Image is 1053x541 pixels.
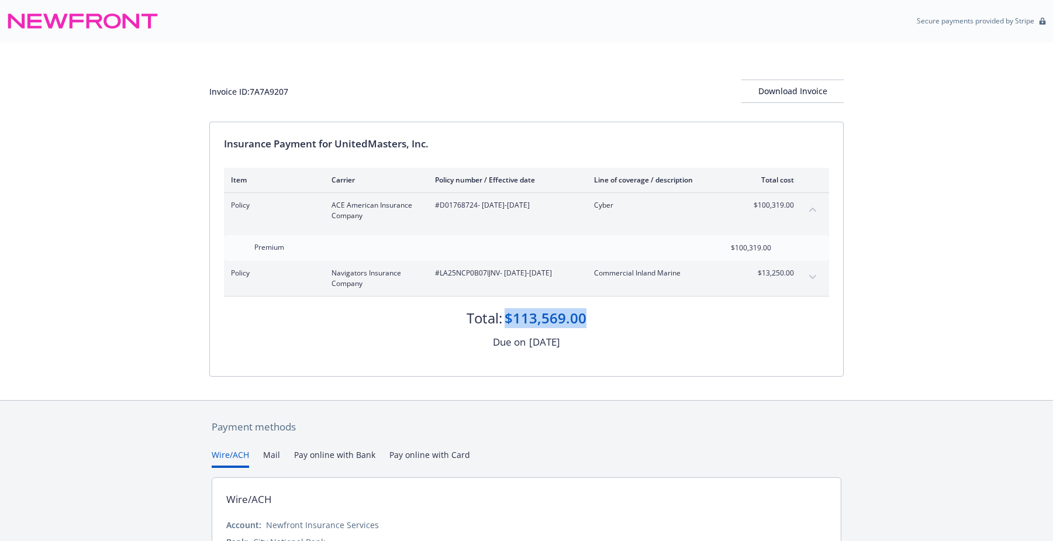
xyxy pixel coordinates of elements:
div: Download Invoice [741,80,844,102]
button: Pay online with Bank [294,449,375,468]
div: Carrier [332,175,416,185]
button: expand content [803,268,822,287]
div: Newfront Insurance Services [266,519,379,531]
button: collapse content [803,200,822,219]
div: Total cost [750,175,794,185]
span: Navigators Insurance Company [332,268,416,289]
p: Secure payments provided by Stripe [917,16,1034,26]
span: Commercial Inland Marine [594,268,731,278]
span: $100,319.00 [750,200,794,211]
div: $113,569.00 [505,308,586,328]
div: Policy number / Effective date [435,175,575,185]
span: ACE American Insurance Company [332,200,416,221]
button: Wire/ACH [212,449,249,468]
span: Policy [231,200,313,211]
div: Item [231,175,313,185]
div: Line of coverage / description [594,175,731,185]
span: $13,250.00 [750,268,794,278]
span: Cyber [594,200,731,211]
div: Insurance Payment for UnitedMasters, Inc. [224,136,829,151]
div: PolicyNavigators Insurance Company#LA25NCP0B07IJNV- [DATE]-[DATE]Commercial Inland Marine$13,250.... [224,261,829,296]
div: Total: [467,308,502,328]
span: Premium [254,242,284,252]
button: Pay online with Card [389,449,470,468]
button: Mail [263,449,280,468]
span: #LA25NCP0B07IJNV - [DATE]-[DATE] [435,268,575,278]
input: 0.00 [702,239,778,257]
div: Account: [226,519,261,531]
div: Payment methods [212,419,841,435]
div: [DATE] [529,335,560,350]
div: Wire/ACH [226,492,272,507]
span: #D01768724 - [DATE]-[DATE] [435,200,575,211]
div: PolicyACE American Insurance Company#D01768724- [DATE]-[DATE]Cyber$100,319.00collapse content [224,193,829,228]
button: Download Invoice [741,80,844,103]
div: Due on [493,335,526,350]
div: Invoice ID: 7A7A9207 [209,85,288,98]
span: Policy [231,268,313,278]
